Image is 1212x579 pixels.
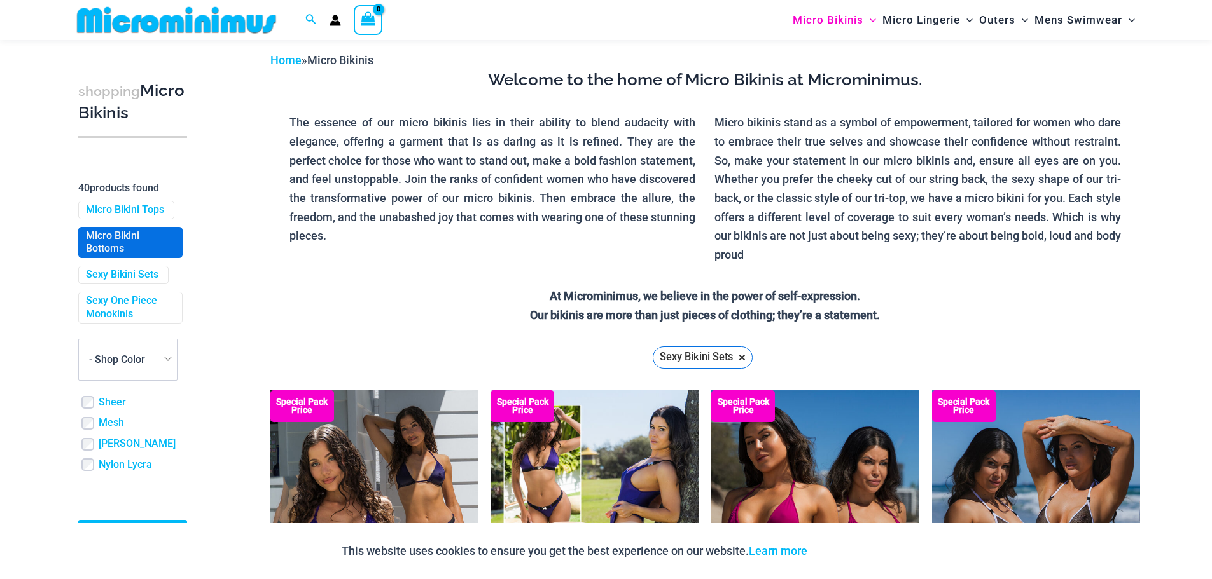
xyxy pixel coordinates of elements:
[280,69,1131,91] h3: Welcome to the home of Micro Bikinis at Microminimus.
[86,229,172,256] a: Micro Bikini Bottoms
[793,4,863,36] span: Micro Bikinis
[960,4,973,36] span: Menu Toggle
[99,437,176,451] a: [PERSON_NAME]
[979,4,1015,36] span: Outers
[354,5,383,34] a: View Shopping Cart, empty
[89,353,145,365] span: - Shop Color
[788,2,1141,38] nav: Site Navigation
[78,182,90,194] span: 40
[342,542,807,561] p: This website uses cookies to ensure you get the best experience on our website.
[1031,4,1138,36] a: Mens SwimwearMenu ToggleMenu Toggle
[270,53,373,67] span: »
[550,289,860,303] strong: At Microminimus, we believe in the power of self-expression.
[653,346,752,369] a: Sexy Bikini Sets ×
[86,294,172,321] a: Sexy One Piece Monokinis
[99,458,152,472] a: Nylon Lycra
[1015,4,1028,36] span: Menu Toggle
[530,308,880,322] strong: Our bikinis are more than just pieces of clothing; they’re a statement.
[790,4,879,36] a: Micro BikinisMenu ToggleMenu Toggle
[307,53,373,67] span: Micro Bikinis
[739,352,746,362] span: ×
[79,339,177,380] span: - Shop Color
[660,348,733,367] span: Sexy Bikini Sets
[78,520,187,567] a: [DEMOGRAPHIC_DATA] Sizing Guide
[78,83,140,99] span: shopping
[72,6,281,34] img: MM SHOP LOGO FLAT
[270,398,334,414] b: Special Pack Price
[711,398,775,414] b: Special Pack Price
[817,536,871,566] button: Accept
[78,339,178,381] span: - Shop Color
[78,178,187,198] p: products found
[86,268,158,282] a: Sexy Bikini Sets
[99,416,124,430] a: Mesh
[491,398,554,414] b: Special Pack Price
[289,113,696,245] p: The essence of our micro bikinis lies in their ability to blend audacity with elegance, offering ...
[879,4,976,36] a: Micro LingerieMenu ToggleMenu Toggle
[1034,4,1122,36] span: Mens Swimwear
[863,4,876,36] span: Menu Toggle
[99,396,126,409] a: Sheer
[270,53,302,67] a: Home
[749,544,807,557] a: Learn more
[86,203,164,217] a: Micro Bikini Tops
[976,4,1031,36] a: OutersMenu ToggleMenu Toggle
[78,80,187,124] h3: Micro Bikinis
[305,12,317,28] a: Search icon link
[932,398,996,414] b: Special Pack Price
[1122,4,1135,36] span: Menu Toggle
[714,113,1121,264] p: Micro bikinis stand as a symbol of empowerment, tailored for women who dare to embrace their true...
[330,15,341,26] a: Account icon link
[882,4,960,36] span: Micro Lingerie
